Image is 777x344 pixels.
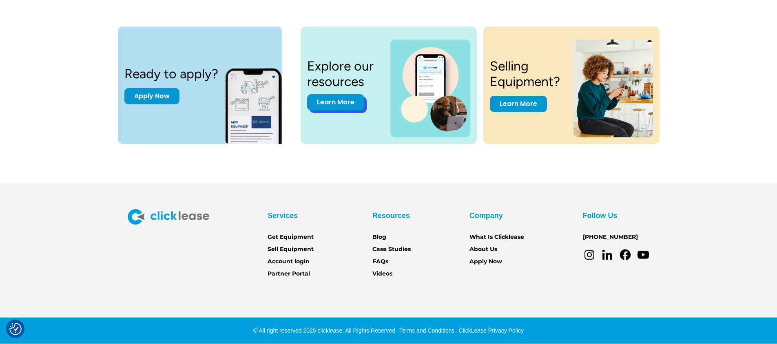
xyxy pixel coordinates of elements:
[490,58,564,90] h3: Selling Equipment?
[583,233,638,242] a: [PHONE_NUMBER]
[372,233,386,242] a: Blog
[490,96,547,112] a: Learn More
[9,323,22,335] img: Revisit consent button
[124,88,179,104] a: Apply Now
[307,94,364,110] a: Learn More
[390,40,470,137] img: a photo of a man on a laptop and a cell phone
[456,327,524,334] a: ClickLease Privacy Policy
[573,40,653,137] img: a woman sitting on a stool looking at her cell phone
[397,327,454,334] a: Terms and Conditions
[124,66,218,82] h3: Ready to apply?
[583,209,618,222] div: Follow Us
[469,257,502,266] a: Apply Now
[9,323,22,335] button: Consent Preferences
[372,269,392,278] a: Videos
[268,233,314,242] a: Get Equipment
[268,269,310,278] a: Partner Portal
[128,209,209,225] img: Clicklease logo
[253,326,395,335] div: © All right reserved 2025 clicklease. All Rights Reserved
[469,233,524,242] a: What Is Clicklease
[268,209,298,222] div: Services
[268,257,310,266] a: Account login
[469,209,503,222] div: Company
[307,58,381,90] h3: Explore our resources
[372,257,388,266] a: FAQs
[225,59,297,144] img: New equipment quote on the screen of a smart phone
[268,245,314,254] a: Sell Equipment
[372,245,411,254] a: Case Studies
[372,209,410,222] div: Resources
[469,245,497,254] a: About Us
